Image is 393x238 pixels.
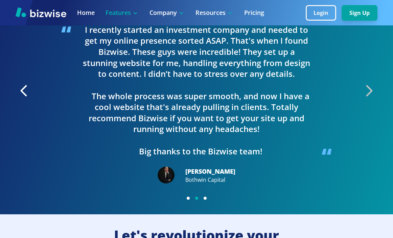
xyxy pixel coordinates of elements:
button: Login [306,5,336,21]
a: Pricing [244,8,264,17]
p: Bothwin Capital [185,176,235,184]
img: Donna Dong [158,167,175,183]
a: Home [77,8,95,17]
p: Features [106,8,139,17]
a: Login [306,10,342,16]
button: Sign Up [342,5,377,21]
img: Bizwise Logo [16,7,66,17]
p: Resources [195,8,233,17]
p: Company [149,8,185,17]
a: Sign Up [342,10,377,16]
h3: I recently started an investment company and needed to get my online presence sorted ASAP. That's... [82,24,311,157]
p: [PERSON_NAME] [185,166,235,176]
